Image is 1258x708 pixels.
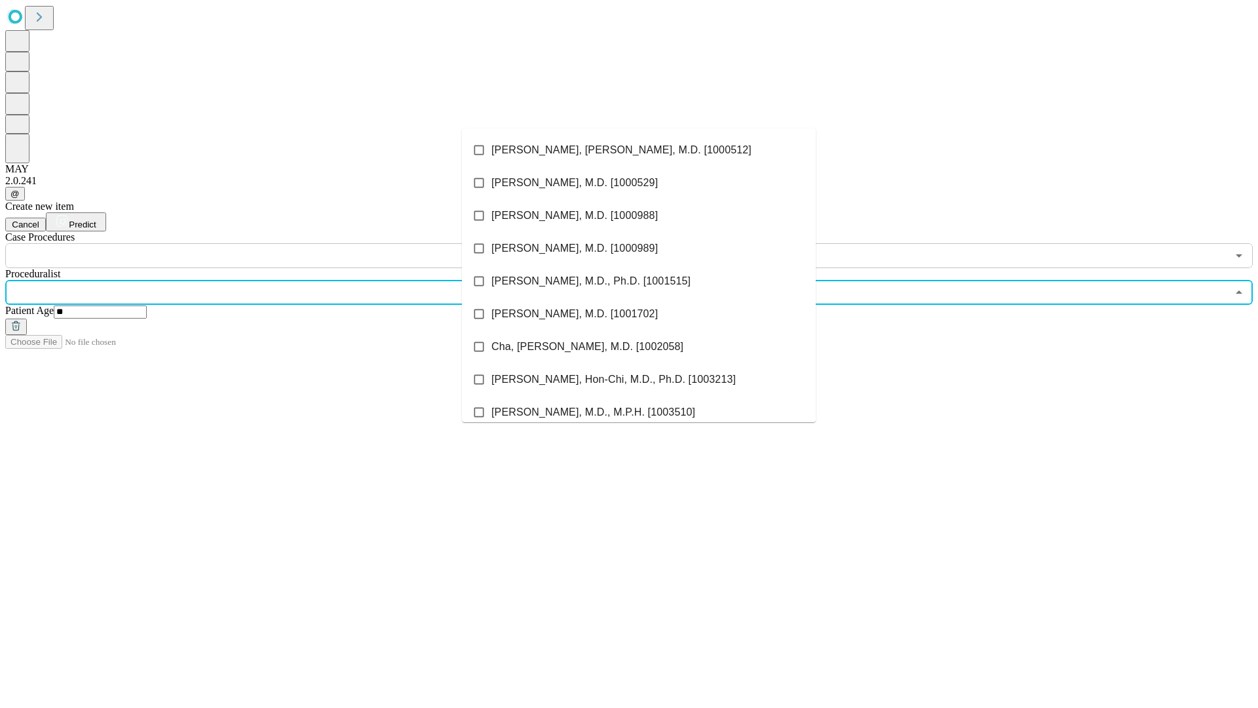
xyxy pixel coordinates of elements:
[491,273,691,289] span: [PERSON_NAME], M.D., Ph.D. [1001515]
[10,189,20,199] span: @
[12,220,39,229] span: Cancel
[5,201,74,212] span: Create new item
[46,212,106,231] button: Predict
[491,142,752,158] span: [PERSON_NAME], [PERSON_NAME], M.D. [1000512]
[491,241,658,256] span: [PERSON_NAME], M.D. [1000989]
[491,404,695,420] span: [PERSON_NAME], M.D., M.P.H. [1003510]
[5,268,60,279] span: Proceduralist
[491,208,658,224] span: [PERSON_NAME], M.D. [1000988]
[1230,283,1248,302] button: Close
[491,372,736,387] span: [PERSON_NAME], Hon-Chi, M.D., Ph.D. [1003213]
[5,218,46,231] button: Cancel
[5,175,1253,187] div: 2.0.241
[5,187,25,201] button: @
[5,305,54,316] span: Patient Age
[1230,246,1248,265] button: Open
[491,175,658,191] span: [PERSON_NAME], M.D. [1000529]
[491,306,658,322] span: [PERSON_NAME], M.D. [1001702]
[5,231,75,243] span: Scheduled Procedure
[5,163,1253,175] div: MAY
[491,339,683,355] span: Cha, [PERSON_NAME], M.D. [1002058]
[69,220,96,229] span: Predict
